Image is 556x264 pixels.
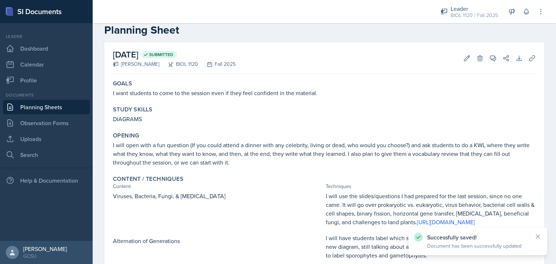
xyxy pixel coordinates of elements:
label: Study Skills [113,106,153,113]
div: Leader [451,4,498,13]
div: Documents [3,92,90,98]
div: BIOL 1120 [159,60,198,68]
div: Fall 2025 [198,60,236,68]
p: I will open with a fun question (If you could attend a dinner with any celebrity, living or dead,... [113,141,536,167]
div: GCSU [23,252,67,260]
p: I will use the slides/questions I had prepared for the last session, since no one came. It will g... [326,192,536,226]
a: Profile [3,73,90,88]
div: BIOL 1120 / Fall 2025 [451,12,498,19]
div: [PERSON_NAME] [23,245,67,252]
h2: Planning Sheet [104,24,544,37]
span: Submitted [149,52,173,58]
label: Goals [113,80,132,87]
a: Search [3,148,90,162]
label: Content / Techniques [113,175,184,183]
p: Alternation of Generations [113,237,323,245]
div: Help & Documentation [3,173,90,188]
p: Viruses, Bacteria, Fungi, & [MEDICAL_DATA] [113,192,323,200]
a: Uploads [3,132,90,146]
div: Leader [3,33,90,40]
a: Observation Forms [3,116,90,130]
h2: [DATE] [113,48,236,61]
p: I want students to come to the session even if they feel confident in the material. [113,89,536,97]
a: Dashboard [3,41,90,56]
label: Opening [113,132,139,139]
div: Content [113,183,323,190]
p: Successfully saved! [427,234,528,241]
p: Document has been successfully updated [427,242,528,250]
a: Planning Sheets [3,100,90,114]
a: [URL][DOMAIN_NAME] [417,218,475,226]
p: I will have students label which side of the diagram is diploid & haploid, then on a new diagram,... [326,234,536,260]
p: DIAGRAMS [113,115,536,123]
a: Calendar [3,57,90,72]
div: Techniques [326,183,536,190]
div: [PERSON_NAME] [113,60,159,68]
